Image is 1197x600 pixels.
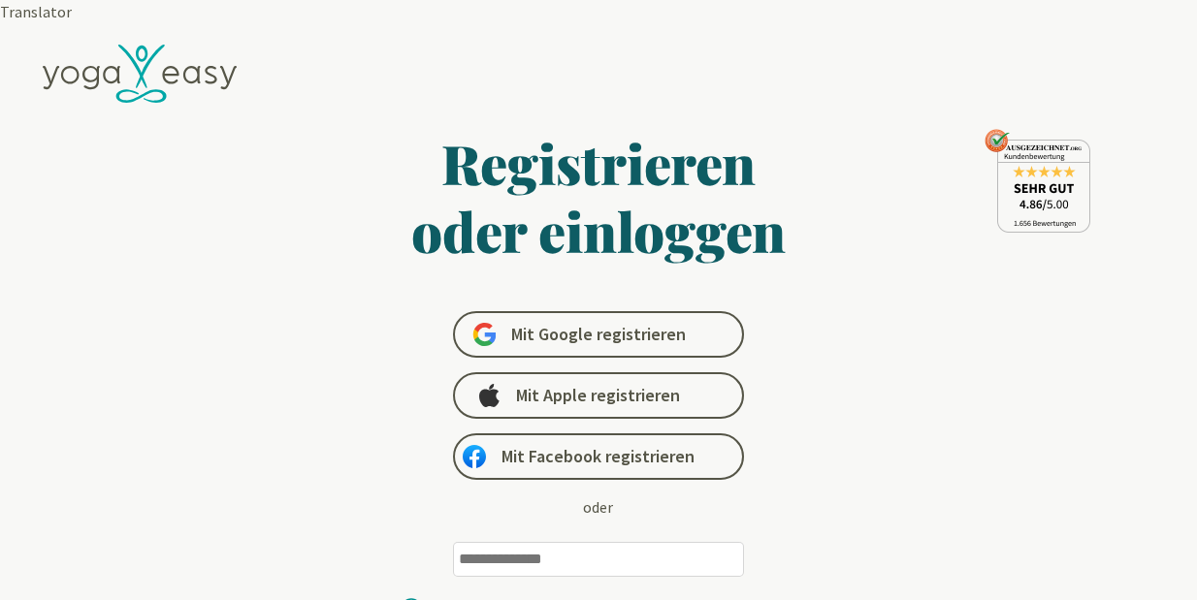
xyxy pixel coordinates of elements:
[223,129,974,265] h1: Registrieren oder einloggen
[453,311,744,358] a: Mit Google registrieren
[583,495,613,519] div: oder
[511,323,686,346] span: Mit Google registrieren
[453,433,744,480] a: Mit Facebook registrieren
[453,372,744,419] a: Mit Apple registrieren
[985,129,1090,233] img: ausgezeichnet_seal.png
[501,445,695,468] span: Mit Facebook registrieren
[516,384,680,407] span: Mit Apple registrieren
